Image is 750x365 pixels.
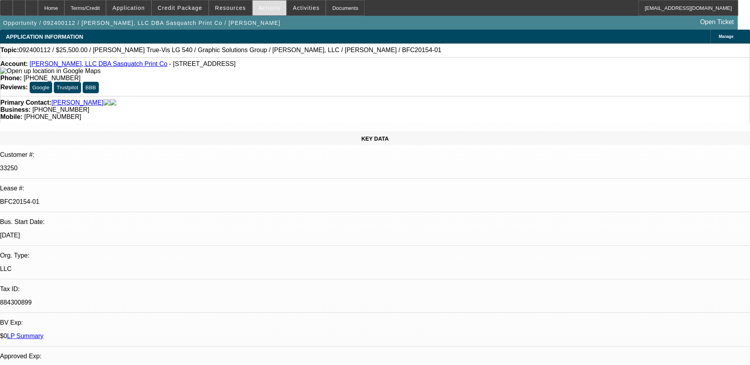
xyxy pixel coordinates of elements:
strong: Primary Contact: [0,99,51,106]
img: Open up location in Google Maps [0,68,100,75]
strong: Business: [0,106,30,113]
span: Manage [719,34,733,39]
button: Activities [287,0,326,15]
a: LP Summary [7,333,43,339]
a: [PERSON_NAME], LLC DBA Sasquatch Print Co [30,60,168,67]
button: Credit Package [152,0,208,15]
img: facebook-icon.png [104,99,110,106]
button: Trustpilot [54,82,81,93]
button: Resources [209,0,252,15]
span: Application [112,5,145,11]
span: Credit Package [158,5,202,11]
span: Opportunity / 092400112 / [PERSON_NAME], LLC DBA Sasquatch Print Co / [PERSON_NAME] [3,20,280,26]
span: APPLICATION INFORMATION [6,34,83,40]
span: KEY DATA [361,135,389,142]
span: - [STREET_ADDRESS] [169,60,236,67]
button: Application [106,0,151,15]
span: [PHONE_NUMBER] [32,106,89,113]
strong: Reviews: [0,84,28,90]
a: Open Ticket [697,15,737,29]
strong: Phone: [0,75,22,81]
img: linkedin-icon.png [110,99,116,106]
a: View Google Maps [0,68,100,74]
span: Resources [215,5,246,11]
button: Actions [253,0,286,15]
span: Actions [259,5,280,11]
span: 092400112 / $25,500.00 / [PERSON_NAME] True-Vis LG 540 / Graphic Solutions Group / [PERSON_NAME],... [19,47,442,54]
span: [PHONE_NUMBER] [24,75,81,81]
strong: Topic: [0,47,19,54]
span: [PHONE_NUMBER] [24,113,81,120]
button: Google [30,82,52,93]
a: [PERSON_NAME] [51,99,104,106]
button: BBB [83,82,99,93]
strong: Mobile: [0,113,23,120]
span: Activities [293,5,320,11]
strong: Account: [0,60,28,67]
